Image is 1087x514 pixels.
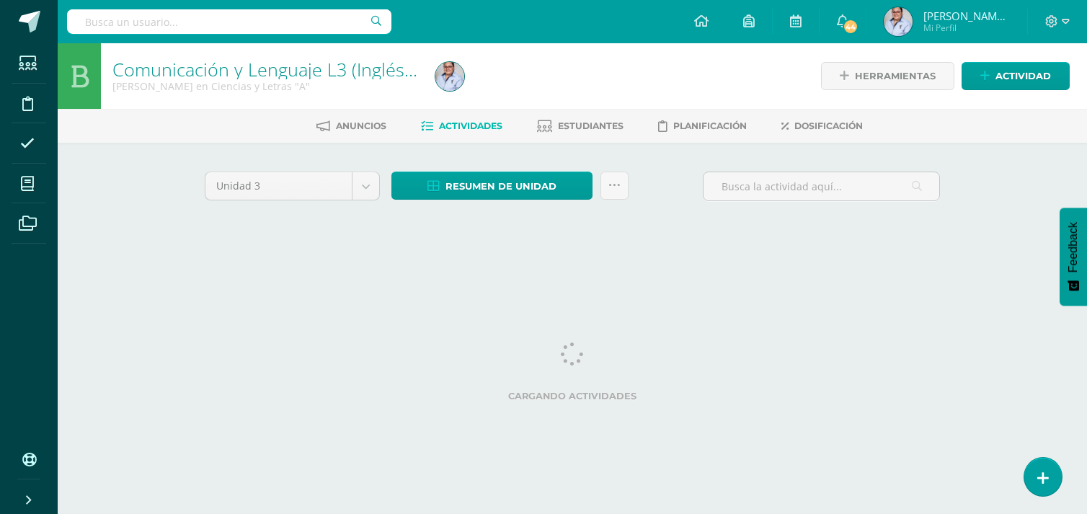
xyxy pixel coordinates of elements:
span: Planificación [673,120,747,131]
a: Dosificación [781,115,863,138]
span: Estudiantes [558,120,624,131]
span: Mi Perfil [923,22,1010,34]
a: Anuncios [316,115,386,138]
a: Actividades [421,115,502,138]
span: Feedback [1067,222,1080,272]
span: Herramientas [855,63,936,89]
input: Busca un usuario... [67,9,391,34]
a: Actividad [962,62,1070,90]
a: Comunicación y Lenguaje L3 (Inglés) 5 [112,57,425,81]
label: Cargando actividades [205,391,940,402]
a: Planificación [658,115,747,138]
span: Dosificación [794,120,863,131]
span: Resumen de unidad [445,173,556,200]
img: 2172985a76704d511378705c460d31b9.png [884,7,913,36]
button: Feedback - Mostrar encuesta [1060,208,1087,306]
input: Busca la actividad aquí... [704,172,939,200]
span: Actividades [439,120,502,131]
span: [PERSON_NAME] de los [PERSON_NAME] [923,9,1010,23]
span: Unidad 3 [216,172,341,200]
a: Unidad 3 [205,172,379,200]
a: Resumen de unidad [391,172,593,200]
h1: Comunicación y Lenguaje L3 (Inglés) 5 [112,59,418,79]
span: 44 [843,19,858,35]
div: Quinto Quinto Bachillerato en Ciencias y Letras 'A' [112,79,418,93]
a: Herramientas [821,62,954,90]
span: Actividad [995,63,1051,89]
img: 2172985a76704d511378705c460d31b9.png [435,62,464,91]
span: Anuncios [336,120,386,131]
a: Estudiantes [537,115,624,138]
